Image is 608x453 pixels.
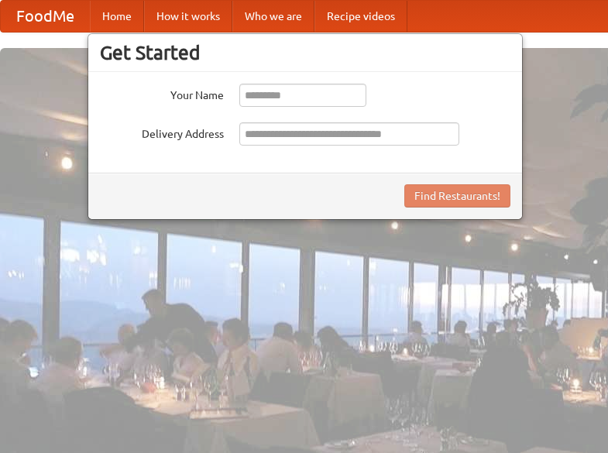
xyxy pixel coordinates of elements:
[144,1,232,32] a: How it works
[100,84,224,103] label: Your Name
[100,122,224,142] label: Delivery Address
[1,1,90,32] a: FoodMe
[404,184,510,208] button: Find Restaurants!
[314,1,407,32] a: Recipe videos
[90,1,144,32] a: Home
[232,1,314,32] a: Who we are
[100,41,510,64] h3: Get Started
